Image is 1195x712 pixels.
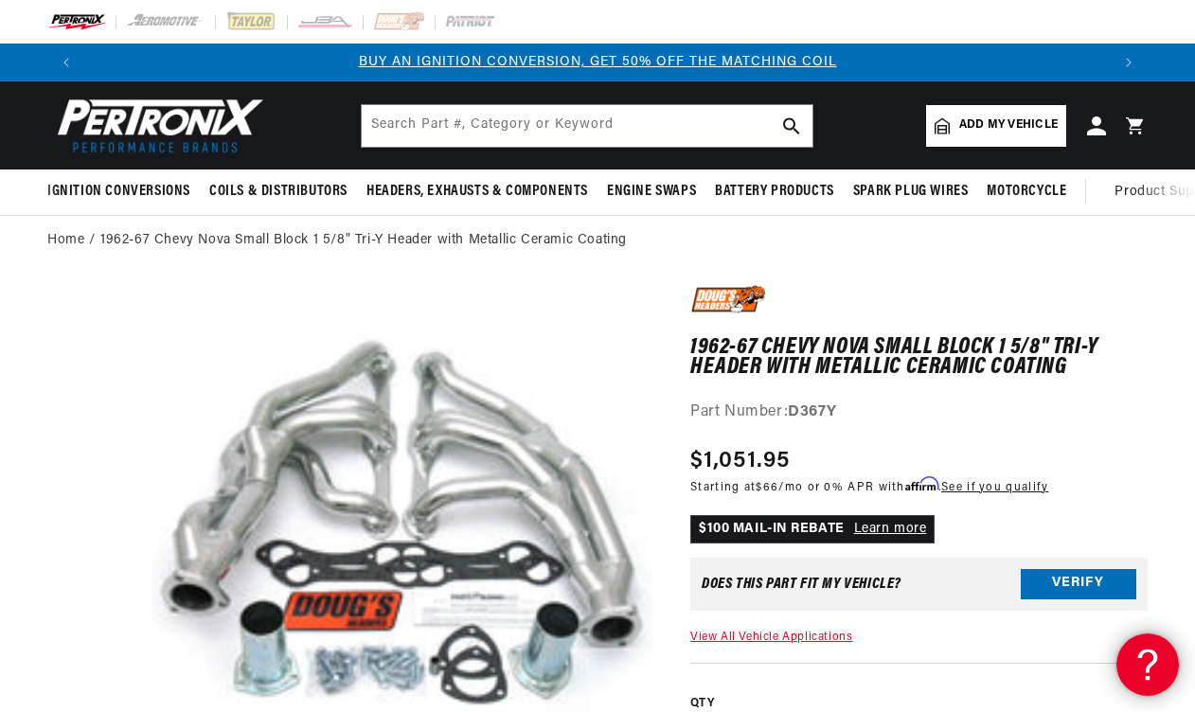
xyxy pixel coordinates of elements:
[756,482,778,493] span: $66
[690,338,1148,377] h1: 1962-67 Chevy Nova Small Block 1 5/8" Tri-Y Header with Metallic Ceramic Coating
[359,55,837,69] a: BUY AN IGNITION CONVERSION, GET 50% OFF THE MATCHING COIL
[690,632,852,643] a: View All Vehicle Applications
[771,105,812,147] button: search button
[597,169,705,214] summary: Engine Swaps
[959,116,1058,134] span: Add my vehicle
[926,105,1066,147] a: Add my vehicle
[788,404,836,419] strong: D367Y
[854,522,927,536] a: Learn more
[362,105,812,147] input: Search Part #, Category or Keyword
[690,515,935,543] p: $100 MAIL-IN REBATE
[690,478,1048,496] p: Starting at /mo or 0% APR with .
[977,169,1076,214] summary: Motorcycle
[941,482,1048,493] a: See if you qualify - Learn more about Affirm Financing (opens in modal)
[715,182,834,202] span: Battery Products
[702,577,901,592] div: Does This part fit My vehicle?
[690,696,1148,712] label: QTY
[690,444,791,478] span: $1,051.95
[209,182,348,202] span: Coils & Distributors
[47,169,200,214] summary: Ignition Conversions
[47,182,190,202] span: Ignition Conversions
[705,169,844,214] summary: Battery Products
[987,182,1066,202] span: Motorcycle
[844,169,978,214] summary: Spark Plug Wires
[690,400,1148,425] div: Part Number:
[200,169,357,214] summary: Coils & Distributors
[366,182,588,202] span: Headers, Exhausts & Components
[47,44,85,81] button: Translation missing: en.sections.announcements.previous_announcement
[1021,569,1136,599] button: Verify
[85,52,1110,73] div: 1 of 3
[47,93,265,158] img: Pertronix
[853,182,969,202] span: Spark Plug Wires
[47,230,84,251] a: Home
[1110,44,1148,81] button: Translation missing: en.sections.announcements.next_announcement
[47,230,1148,251] nav: breadcrumbs
[905,477,938,491] span: Affirm
[607,182,696,202] span: Engine Swaps
[85,52,1110,73] div: Announcement
[357,169,597,214] summary: Headers, Exhausts & Components
[100,230,627,251] a: 1962-67 Chevy Nova Small Block 1 5/8" Tri-Y Header with Metallic Ceramic Coating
